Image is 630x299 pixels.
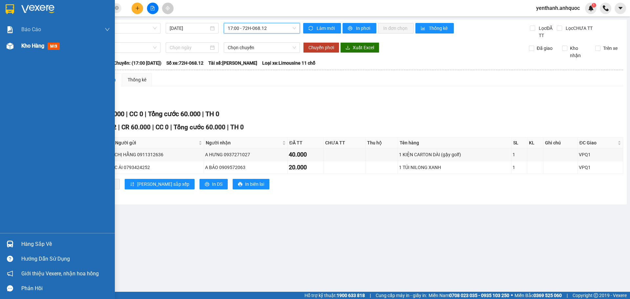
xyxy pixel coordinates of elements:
[7,26,13,33] img: solution-icon
[308,26,314,31] span: sync
[343,23,376,33] button: printerIn phơi
[415,23,454,33] button: bar-chartThống kê
[593,3,595,8] span: 1
[429,25,449,32] span: Thống kê
[132,3,143,14] button: plus
[230,123,244,131] span: TH 0
[303,23,341,33] button: syncLàm mới
[21,43,44,49] span: Kho hàng
[208,59,257,67] span: Tài xế: [PERSON_NAME]
[205,182,209,187] span: printer
[245,181,264,188] span: In biên lai
[21,269,99,278] span: Giới thiệu Vexere, nhận hoa hồng
[449,293,509,298] strong: 0708 023 035 - 0935 103 250
[603,5,609,11] img: phone-icon
[145,110,146,118] span: |
[206,139,281,146] span: Người nhận
[348,26,353,31] span: printer
[166,59,203,67] span: Số xe: 72H-068.12
[579,164,622,171] div: VPQ1
[398,138,512,148] th: Tên hàng
[115,139,197,146] span: Người gửi
[238,182,242,187] span: printer
[513,151,526,158] div: 1
[421,26,426,31] span: bar-chart
[121,123,151,131] span: CR 60.000
[511,294,513,297] span: ⚪️
[233,179,269,189] button: printerIn biên lai
[115,5,119,11] span: close-circle
[366,138,398,148] th: Thu hộ
[130,182,135,187] span: sort-ascending
[376,292,427,299] span: Cung cấp máy in - giấy in:
[6,4,14,14] img: logo-vxr
[563,25,594,32] span: Lọc CHƯA TT
[165,6,170,11] span: aim
[288,138,324,148] th: ĐÃ TT
[513,164,526,171] div: 1
[48,43,60,50] span: mới
[429,292,509,299] span: Miền Nam
[115,151,203,158] div: CHỊ HẰNG 0911312636
[212,181,222,188] span: In DS
[543,138,577,148] th: Ghi chú
[304,292,365,299] span: Hỗ trợ kỹ thuật:
[588,5,594,11] img: icon-new-feature
[118,123,120,131] span: |
[289,150,323,159] div: 40.000
[531,4,585,12] span: yenthanh.anhquoc
[174,123,225,131] span: Tổng cước 60.000
[21,239,110,249] div: Hàng sắp về
[152,123,154,131] span: |
[115,6,119,10] span: close-circle
[579,151,622,158] div: VPQ1
[594,293,598,298] span: copyright
[105,27,110,32] span: down
[7,241,13,247] img: warehouse-icon
[7,285,13,291] span: message
[346,45,350,51] span: download
[129,110,143,118] span: CC 0
[340,42,379,53] button: downloadXuất Excel
[148,110,200,118] span: Tổng cước 60.000
[536,25,556,39] span: Lọc ĐÃ TT
[615,3,626,14] button: caret-down
[147,3,158,14] button: file-add
[592,3,596,8] sup: 1
[170,44,209,51] input: Chọn ngày
[262,59,315,67] span: Loại xe: Limousine 11 chỗ
[128,76,146,83] div: Thống kê
[125,179,195,189] button: sort-ascending[PERSON_NAME] sắp xếp
[378,23,414,33] button: In đơn chọn
[170,123,172,131] span: |
[21,25,41,33] span: Báo cáo
[356,25,371,32] span: In phơi
[199,179,228,189] button: printerIn DS
[324,138,365,148] th: CHƯA TT
[170,25,209,32] input: 14/09/2025
[114,59,161,67] span: Chuyến: (17:00 [DATE])
[21,284,110,293] div: Phản hồi
[228,43,296,53] span: Chọn chuyến
[205,110,219,118] span: TH 0
[205,164,286,171] div: A BẢO 0909572063
[202,110,204,118] span: |
[7,256,13,262] span: question-circle
[370,292,371,299] span: |
[289,163,323,172] div: 20.000
[135,6,140,11] span: plus
[579,139,616,146] span: ĐC Giao
[399,151,511,158] div: 1 KIỆN CARTON DÀI (gậy golf)
[156,123,169,131] span: CC 0
[227,123,229,131] span: |
[137,181,189,188] span: [PERSON_NAME] sắp xếp
[150,6,155,11] span: file-add
[126,110,128,118] span: |
[205,151,286,158] div: A HƯNG 0937271027
[534,45,555,52] span: Đã giao
[527,138,544,148] th: KL
[7,270,13,277] span: notification
[7,43,13,50] img: warehouse-icon
[534,293,562,298] strong: 0369 525 060
[618,5,623,11] span: caret-down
